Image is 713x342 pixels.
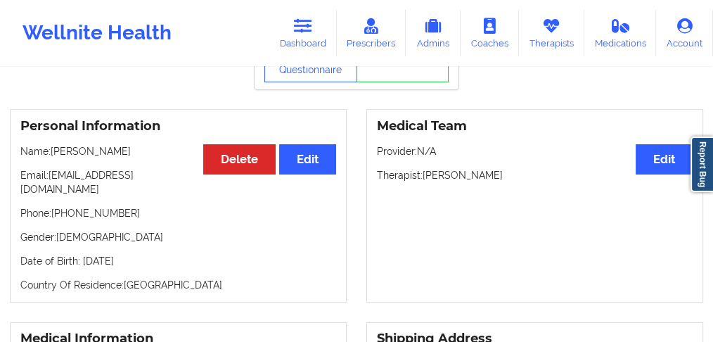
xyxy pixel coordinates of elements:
a: Dashboard [269,10,337,56]
p: Phone: [PHONE_NUMBER] [20,206,336,220]
button: Delete [203,144,276,175]
p: Date of Birth: [DATE] [20,254,336,268]
button: Edit [279,144,336,175]
a: Admins [406,10,461,56]
a: Medications [584,10,657,56]
a: Therapists [519,10,584,56]
p: Therapist: [PERSON_NAME] [377,168,693,182]
h3: Personal Information [20,118,336,134]
p: Gender: [DEMOGRAPHIC_DATA] [20,230,336,244]
button: Edit [636,144,693,175]
h3: Medical Team [377,118,693,134]
p: Email: [EMAIL_ADDRESS][DOMAIN_NAME] [20,168,336,196]
p: Provider: N/A [377,144,693,158]
a: Coaches [461,10,519,56]
a: Account [656,10,713,56]
p: Country Of Residence: [GEOGRAPHIC_DATA] [20,278,336,292]
p: Name: [PERSON_NAME] [20,144,336,158]
a: Prescribers [337,10,406,56]
a: Report Bug [690,137,713,192]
